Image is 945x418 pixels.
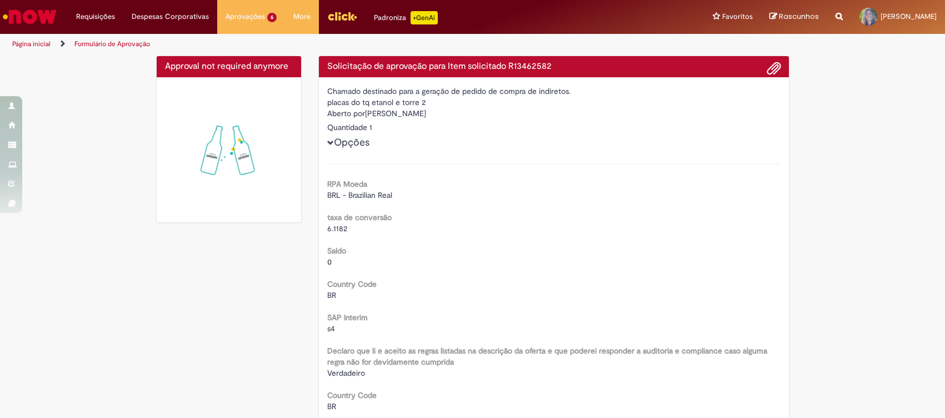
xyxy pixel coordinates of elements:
span: 6 [267,13,277,22]
b: Country Code [327,279,377,289]
img: ServiceNow [1,6,58,28]
span: BRL - Brazilian Real [327,190,392,200]
span: Despesas Corporativas [132,11,209,22]
b: Saldo [327,246,346,256]
img: click_logo_yellow_360x200.png [327,8,357,24]
div: Chamado destinado para a geração de pedido de compra de indiretos. [327,86,781,97]
div: [PERSON_NAME] [327,108,781,122]
span: BR [327,290,336,300]
b: SAP Interim [327,312,368,322]
span: Favoritos [722,11,753,22]
label: Aberto por [327,108,365,119]
span: Aprovações [226,11,265,22]
div: Quantidade 1 [327,122,781,133]
b: Country Code [327,390,377,400]
a: Rascunhos [769,12,819,22]
a: Formulário de Aprovação [74,39,150,48]
span: s4 [327,324,335,334]
span: Requisições [76,11,115,22]
h4: Approval not required anymore [165,62,293,72]
span: 6.1182 [327,223,347,233]
span: More [293,11,311,22]
span: 0 [327,257,332,267]
a: Página inicial [12,39,51,48]
p: +GenAi [411,11,438,24]
div: placas do tq etanol e torre 2 [327,97,781,108]
b: RPA Moeda [327,179,367,189]
img: sucesso_1.gif [165,86,293,214]
h4: Solicitação de aprovação para Item solicitado R13462582 [327,62,781,72]
span: BR [327,401,336,411]
span: Verdadeiro [327,368,365,378]
div: Padroniza [374,11,438,24]
ul: Trilhas de página [8,34,622,54]
span: [PERSON_NAME] [881,12,937,21]
span: Rascunhos [779,11,819,22]
b: Declaro que li e aceito as regras listadas na descrição da oferta e que poderei responder a audit... [327,346,767,367]
b: taxa de conversão [327,212,392,222]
